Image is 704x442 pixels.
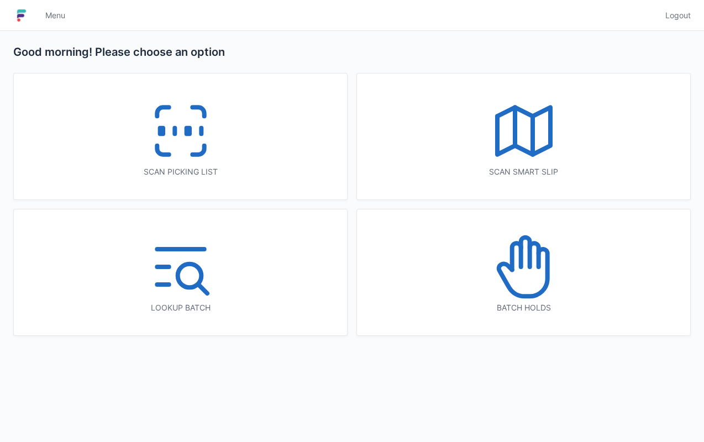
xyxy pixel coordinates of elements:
[13,44,691,60] h2: Good morning! Please choose an option
[36,166,325,177] div: Scan picking list
[13,7,30,24] img: logo-small.jpg
[356,73,691,200] a: Scan smart slip
[379,302,668,313] div: Batch holds
[36,302,325,313] div: Lookup batch
[13,73,348,200] a: Scan picking list
[379,166,668,177] div: Scan smart slip
[39,6,72,25] a: Menu
[659,6,691,25] a: Logout
[356,209,691,336] a: Batch holds
[45,10,65,21] span: Menu
[665,10,691,21] span: Logout
[13,209,348,336] a: Lookup batch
